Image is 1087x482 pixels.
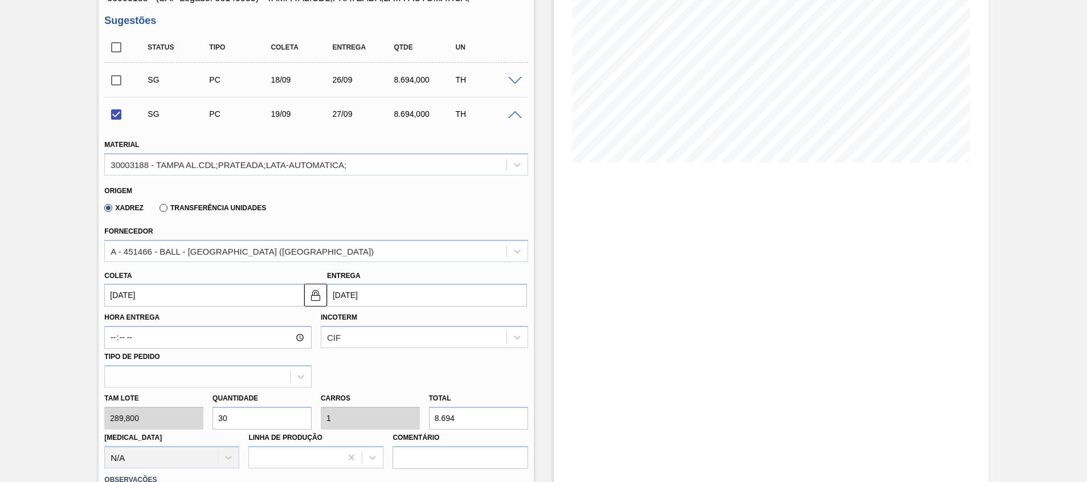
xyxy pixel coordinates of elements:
[104,15,528,27] h3: Sugestões
[111,246,374,256] div: A - 451466 - BALL - [GEOGRAPHIC_DATA] ([GEOGRAPHIC_DATA])
[206,109,275,119] div: Pedido de Compra
[268,43,336,51] div: Coleta
[104,141,139,149] label: Material
[391,75,459,84] div: 8.694,000
[104,434,162,442] label: [MEDICAL_DATA]
[393,430,528,446] label: Comentário
[329,109,398,119] div: 27/09/2025
[111,160,346,169] div: 30003188 - TAMPA AL.CDL;PRATEADA;LATA-AUTOMATICA;
[268,109,336,119] div: 19/09/2025
[213,394,258,402] label: Quantidade
[104,227,153,235] label: Fornecedor
[327,272,361,280] label: Entrega
[429,394,451,402] label: Total
[104,204,144,212] label: Xadrez
[391,43,459,51] div: Qtde
[248,434,322,442] label: Linha de Produção
[104,187,132,195] label: Origem
[104,309,312,326] label: Hora Entrega
[321,394,350,402] label: Carros
[206,43,275,51] div: Tipo
[452,75,521,84] div: TH
[304,284,327,307] button: locked
[309,288,322,302] img: locked
[145,43,213,51] div: Status
[268,75,336,84] div: 18/09/2025
[327,333,341,342] div: CIF
[321,313,357,321] label: Incoterm
[206,75,275,84] div: Pedido de Compra
[329,43,398,51] div: Entrega
[104,272,132,280] label: Coleta
[104,284,304,307] input: dd/mm/yyyy
[391,109,459,119] div: 8.694,000
[145,109,213,119] div: Sugestão Criada
[452,109,521,119] div: TH
[104,390,203,407] label: Tam lote
[329,75,398,84] div: 26/09/2025
[104,353,160,361] label: Tipo de pedido
[327,284,527,307] input: dd/mm/yyyy
[452,43,521,51] div: UN
[145,75,213,84] div: Sugestão Criada
[160,204,266,212] label: Transferência Unidades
